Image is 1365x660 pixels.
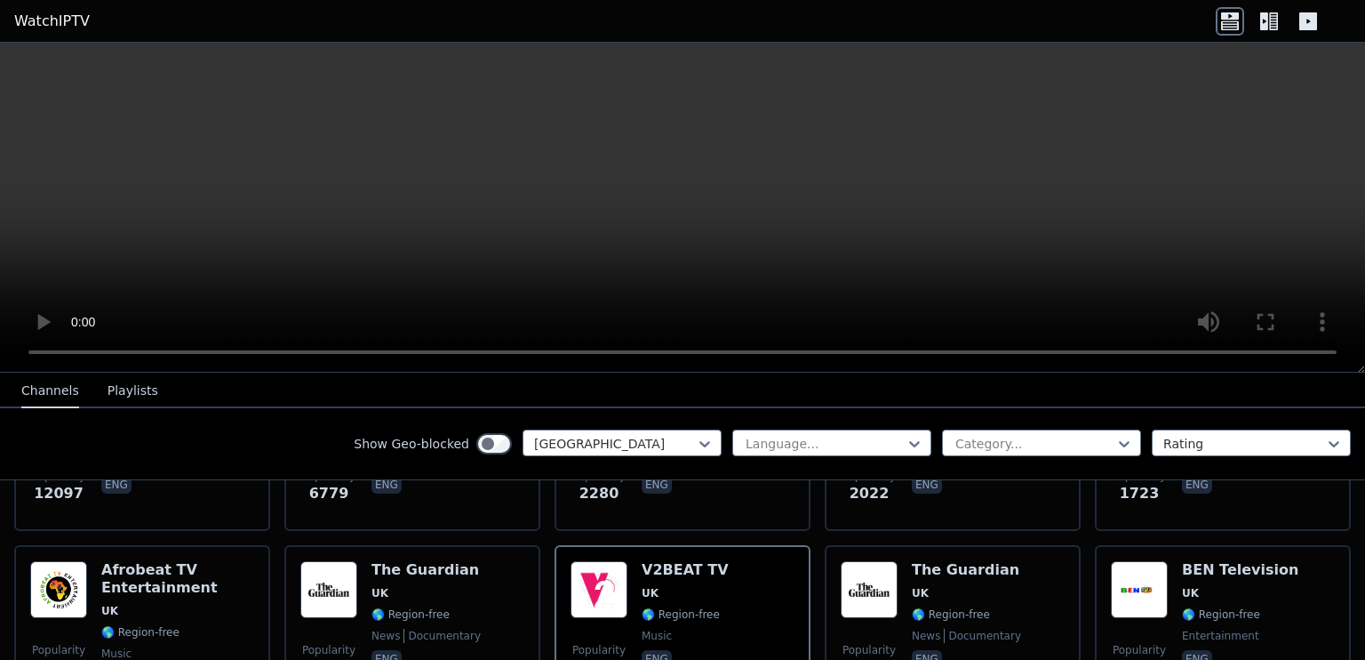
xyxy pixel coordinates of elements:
[371,608,450,622] span: 🌎 Region-free
[300,561,357,618] img: The Guardian
[571,561,627,618] img: V2BEAT TV
[1120,483,1160,504] span: 1723
[944,629,1021,643] span: documentary
[642,629,672,643] span: music
[302,643,355,657] span: Popularity
[1182,586,1199,600] span: UK
[842,643,896,657] span: Popularity
[21,374,79,408] button: Channels
[912,629,940,643] span: news
[1182,629,1259,643] span: entertainment
[371,476,402,494] p: eng
[1182,476,1212,494] p: eng
[579,483,619,504] span: 2280
[850,483,890,504] span: 2022
[1182,561,1298,579] h6: BEN Television
[1111,561,1168,618] img: BEN Television
[912,476,942,494] p: eng
[403,629,481,643] span: documentary
[34,483,84,504] span: 12097
[642,608,720,622] span: 🌎 Region-free
[32,643,85,657] span: Popularity
[642,561,729,579] h6: V2BEAT TV
[912,586,929,600] span: UK
[912,608,990,622] span: 🌎 Region-free
[371,586,388,600] span: UK
[101,604,118,618] span: UK
[841,561,898,618] img: The Guardian
[14,11,90,32] a: WatchIPTV
[1182,608,1260,622] span: 🌎 Region-free
[642,586,659,600] span: UK
[101,561,254,597] h6: Afrobeat TV Entertainment
[912,561,1021,579] h6: The Guardian
[101,476,132,494] p: eng
[371,561,481,579] h6: The Guardian
[101,625,180,640] span: 🌎 Region-free
[309,483,349,504] span: 6779
[30,561,87,618] img: Afrobeat TV Entertainment
[642,476,672,494] p: eng
[371,629,400,643] span: news
[1113,643,1166,657] span: Popularity
[572,643,626,657] span: Popularity
[108,374,158,408] button: Playlists
[354,435,469,453] label: Show Geo-blocked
